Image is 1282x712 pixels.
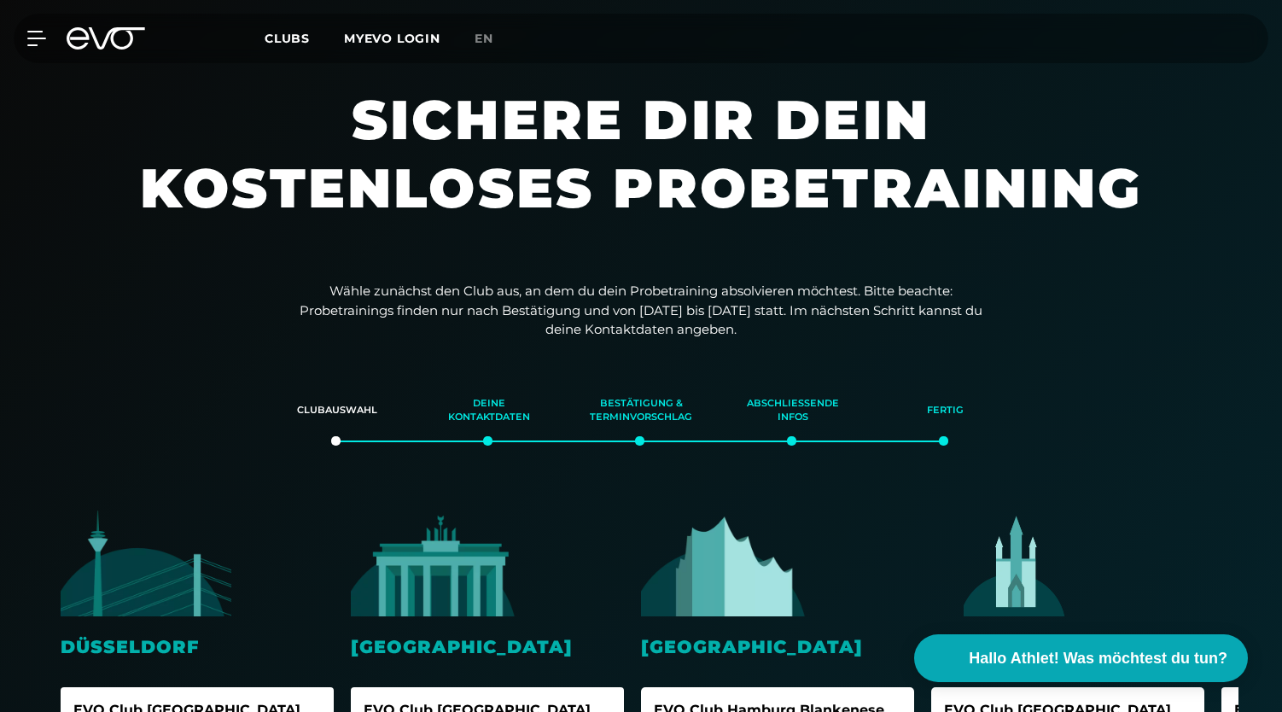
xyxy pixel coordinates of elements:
button: Hallo Athlet! Was möchtest du tun? [914,634,1248,682]
div: Fertig [890,388,999,434]
a: MYEVO LOGIN [344,31,440,46]
div: [GEOGRAPHIC_DATA] [351,633,624,660]
div: Clubauswahl [283,388,392,434]
img: evofitness [61,510,231,616]
div: Deine Kontaktdaten [434,388,544,434]
span: en [475,31,493,46]
span: Hallo Athlet! Was möchtest du tun? [969,647,1227,670]
h1: Sichere dir dein kostenloses Probetraining [129,85,1153,256]
a: Clubs [265,30,344,46]
div: Bestätigung & Terminvorschlag [586,388,696,434]
img: evofitness [351,510,522,616]
span: Clubs [265,31,310,46]
div: Abschließende Infos [738,388,848,434]
p: Wähle zunächst den Club aus, an dem du dein Probetraining absolvieren möchtest. Bitte beachte: Pr... [300,282,982,340]
img: evofitness [641,510,812,616]
div: [GEOGRAPHIC_DATA] [641,633,914,660]
a: en [475,29,514,49]
img: evofitness [931,510,1102,616]
div: Düsseldorf [61,633,334,660]
div: [GEOGRAPHIC_DATA] [931,633,1204,660]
